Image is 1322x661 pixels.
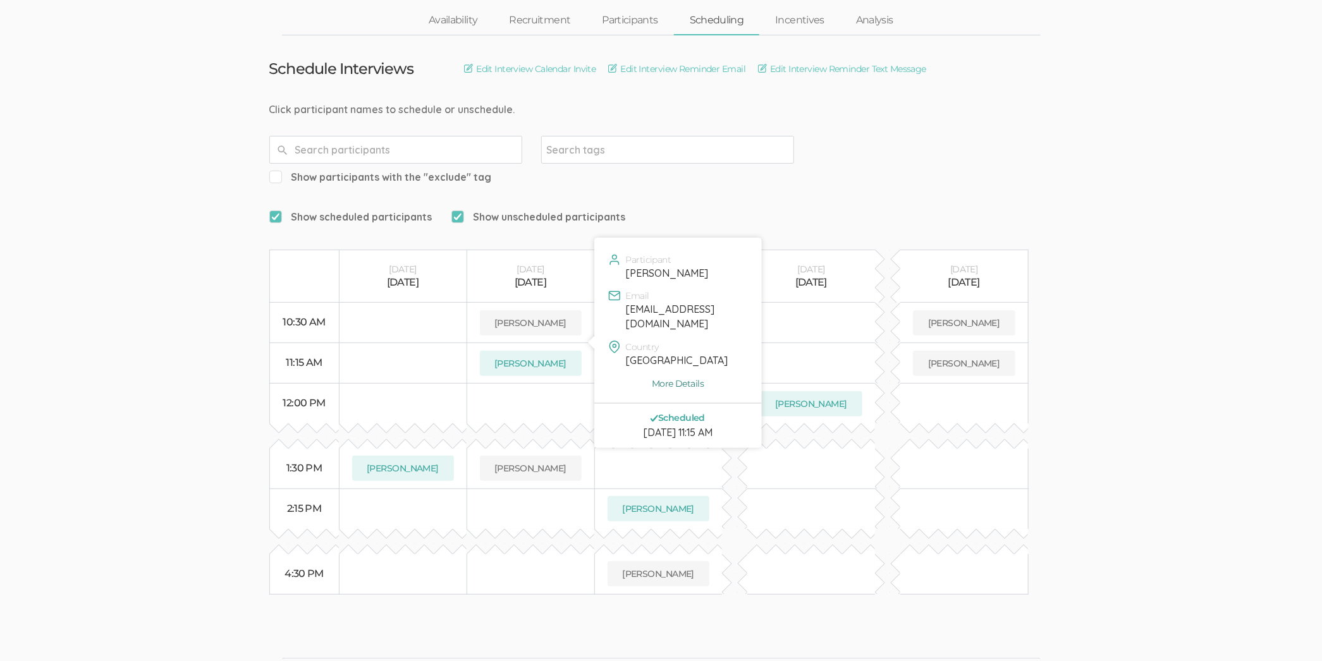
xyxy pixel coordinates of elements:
div: [DATE] 11:15 AM [604,425,752,440]
a: Analysis [840,7,909,34]
button: [PERSON_NAME] [480,351,582,376]
img: mail.16x16.green.svg [608,289,621,302]
a: Scheduling [674,7,760,34]
button: [PERSON_NAME] [352,456,454,481]
span: Show unscheduled participants [451,210,626,224]
div: [PERSON_NAME] [626,266,746,281]
div: 11:15 AM [283,356,326,370]
span: Country [626,343,659,351]
div: [DATE] [480,276,582,290]
span: Participant [626,255,671,264]
img: mapPin.svg [608,341,621,353]
a: More Details [604,377,752,390]
button: [PERSON_NAME] [913,351,1015,376]
div: [DATE] [352,263,454,276]
button: [PERSON_NAME] [608,496,710,521]
div: [DATE] [760,276,862,290]
button: [PERSON_NAME] [480,456,582,481]
img: check.12x12.green.svg [651,415,658,422]
img: user.svg [608,253,621,266]
a: Participants [586,7,673,34]
button: [PERSON_NAME] [760,391,862,416]
a: Edit Interview Reminder Email [608,62,745,76]
span: Show participants with the "exclude" tag [269,170,492,185]
a: Edit Interview Reminder Text Message [758,62,926,76]
div: [DATE] [913,276,1015,290]
div: Scheduled [604,413,752,422]
div: 10:30 AM [283,315,326,330]
span: Email [626,291,649,300]
a: Availability [413,7,493,34]
a: Recruitment [493,7,586,34]
div: [DATE] [913,263,1015,276]
div: [DATE] [760,263,862,276]
input: Search tags [547,142,626,158]
div: Click participant names to schedule or unschedule. [269,102,1053,117]
button: [PERSON_NAME] [913,310,1015,336]
div: 1:30 PM [283,461,326,476]
span: Show scheduled participants [269,210,432,224]
button: [PERSON_NAME] [480,310,582,336]
div: 2:15 PM [283,502,326,516]
iframe: Chat Widget [1259,600,1322,661]
div: 12:00 PM [283,396,326,411]
a: Edit Interview Calendar Invite [464,62,596,76]
div: [DATE] [480,263,582,276]
div: 4:30 PM [283,567,326,581]
h3: Schedule Interviews [269,61,414,77]
div: [GEOGRAPHIC_DATA] [626,353,746,368]
input: Search participants [269,136,522,164]
button: [PERSON_NAME] [608,561,710,586]
a: Incentives [759,7,840,34]
div: [DATE] [352,276,454,290]
div: [EMAIL_ADDRESS][DOMAIN_NAME] [626,302,746,331]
